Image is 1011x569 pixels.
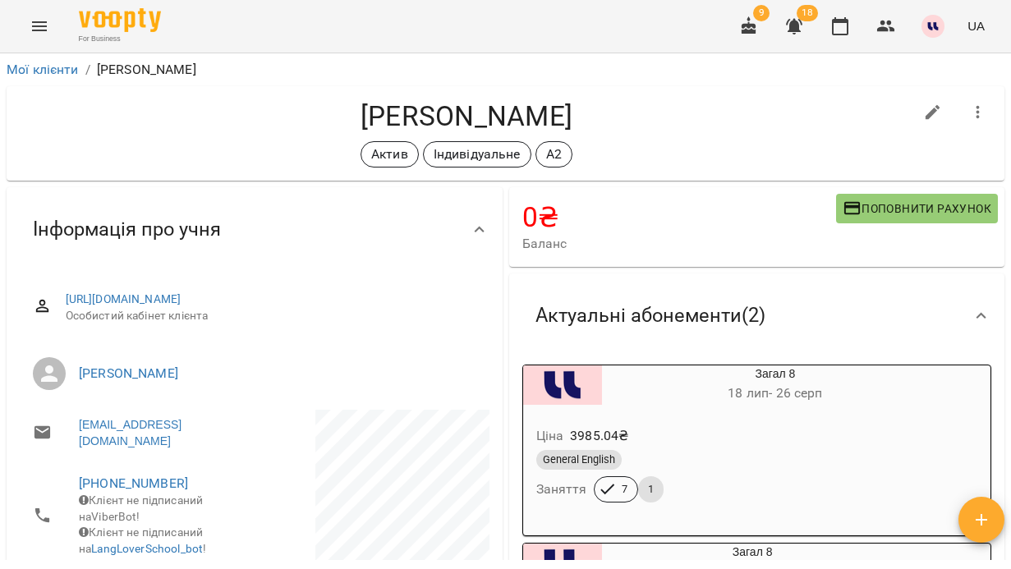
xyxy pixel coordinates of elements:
[91,542,203,555] a: LangLoverSchool_bot
[728,385,822,401] span: 18 лип - 26 серп
[79,8,161,32] img: Voopty Logo
[535,141,572,167] div: А2
[85,60,90,80] li: /
[797,5,818,21] span: 18
[536,452,622,467] span: General English
[66,292,182,305] a: [URL][DOMAIN_NAME]
[753,5,770,21] span: 9
[20,7,59,46] button: Menu
[546,145,562,164] p: А2
[843,199,991,218] span: Поповнити рахунок
[97,60,196,80] p: [PERSON_NAME]
[522,234,836,254] span: Баланс
[602,365,949,405] div: Загал 8
[836,194,998,223] button: Поповнити рахунок
[509,273,1005,358] div: Актуальні абонементи(2)
[7,187,503,272] div: Інформація про учня
[921,15,944,38] img: 1255ca683a57242d3abe33992970777d.jpg
[522,200,836,234] h4: 0 ₴
[79,475,188,491] a: [PHONE_NUMBER]
[535,303,765,328] span: Актуальні абонементи ( 2 )
[20,99,913,133] h4: [PERSON_NAME]
[523,365,602,405] div: Загал 8
[612,482,637,497] span: 7
[523,365,949,522] button: Загал 818 лип- 26 серпЦіна3985.04₴General EnglishЗаняття71
[79,493,203,523] span: Клієнт не підписаний на ViberBot!
[434,145,521,164] p: Індивідуальне
[536,424,564,447] h6: Ціна
[79,365,178,381] a: [PERSON_NAME]
[536,478,587,501] h6: Заняття
[7,62,79,77] a: Мої клієнти
[570,426,628,446] p: 3985.04 ₴
[361,141,419,167] div: Актив
[423,141,531,167] div: Індивідуальне
[79,525,206,555] span: Клієнт не підписаний на !
[7,60,1004,80] nav: breadcrumb
[371,145,408,164] p: Актив
[967,17,985,34] span: UA
[66,308,476,324] span: Особистий кабінет клієнта
[961,11,991,41] button: UA
[79,416,238,449] a: [EMAIL_ADDRESS][DOMAIN_NAME]
[79,34,161,44] span: For Business
[638,482,664,497] span: 1
[33,217,221,242] span: Інформація про учня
